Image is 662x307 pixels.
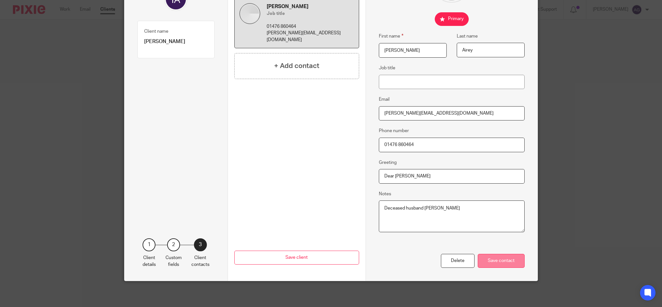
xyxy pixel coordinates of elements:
[194,238,207,251] div: 3
[143,255,156,268] p: Client details
[379,169,525,184] input: e.g. Dear Mrs. Appleseed or Hi Sam
[267,23,354,30] p: 01476 860464
[441,254,475,268] div: Delete
[379,128,409,134] label: Phone number
[143,238,155,251] div: 1
[234,251,359,265] button: Save client
[167,238,180,251] div: 2
[144,28,168,35] label: Client name
[379,159,397,166] label: Greeting
[379,191,391,197] label: Notes
[267,10,354,17] h5: Job title
[379,32,403,40] label: First name
[191,255,209,268] p: Client contacts
[457,33,478,40] label: Last name
[379,65,395,71] label: Job title
[267,30,354,43] p: [PERSON_NAME][EMAIL_ADDRESS][DOMAIN_NAME]
[274,61,319,71] h4: + Add contact
[379,96,390,103] label: Email
[478,254,525,268] div: Save contact
[144,38,208,45] p: [PERSON_NAME]
[240,3,260,24] img: default.jpg
[165,255,182,268] p: Custom fields
[267,3,354,10] h4: [PERSON_NAME]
